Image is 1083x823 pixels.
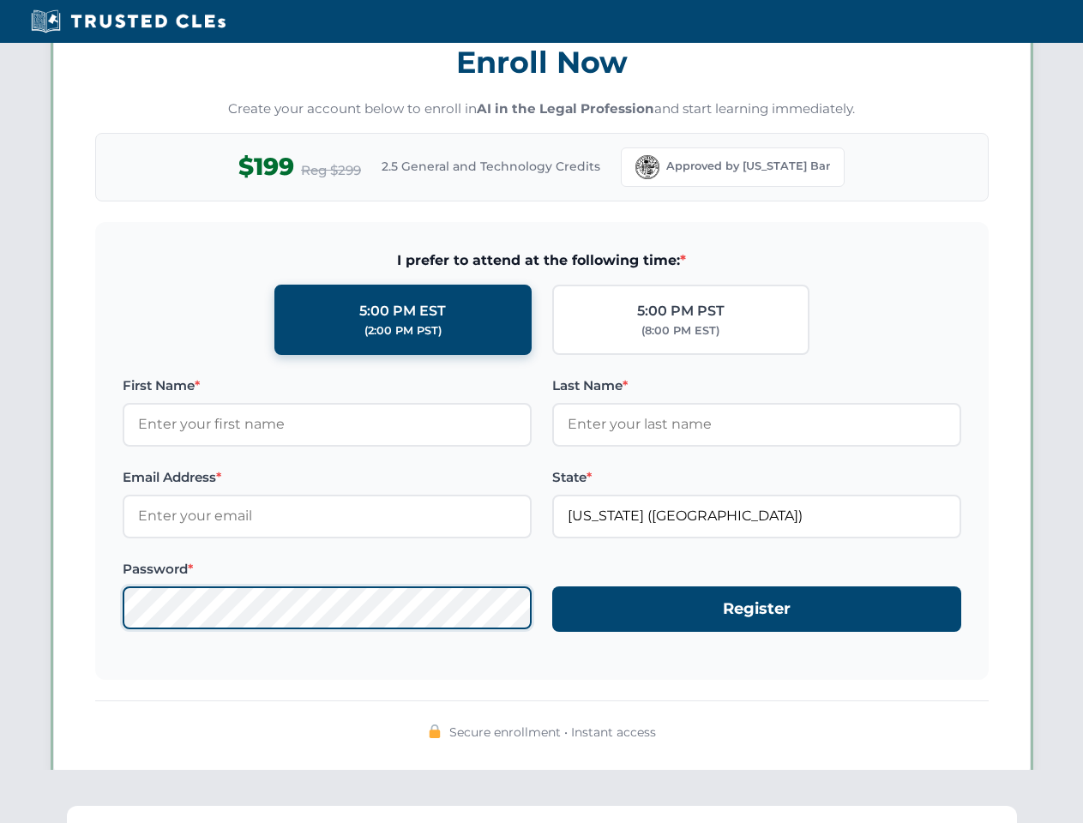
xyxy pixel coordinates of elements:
[26,9,231,34] img: Trusted CLEs
[123,249,961,272] span: I prefer to attend at the following time:
[428,724,442,738] img: 🔒
[238,147,294,186] span: $199
[552,467,961,488] label: State
[641,322,719,339] div: (8:00 PM EST)
[123,495,532,538] input: Enter your email
[449,723,656,742] span: Secure enrollment • Instant access
[552,403,961,446] input: Enter your last name
[95,35,989,89] h3: Enroll Now
[552,495,961,538] input: Florida (FL)
[552,375,961,396] label: Last Name
[123,403,532,446] input: Enter your first name
[301,160,361,181] span: Reg $299
[666,158,830,175] span: Approved by [US_STATE] Bar
[552,586,961,632] button: Register
[477,100,654,117] strong: AI in the Legal Profession
[382,157,600,176] span: 2.5 General and Technology Credits
[359,300,446,322] div: 5:00 PM EST
[95,99,989,119] p: Create your account below to enroll in and start learning immediately.
[123,467,532,488] label: Email Address
[364,322,442,339] div: (2:00 PM PST)
[123,375,532,396] label: First Name
[637,300,725,322] div: 5:00 PM PST
[123,559,532,580] label: Password
[635,155,659,179] img: Florida Bar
